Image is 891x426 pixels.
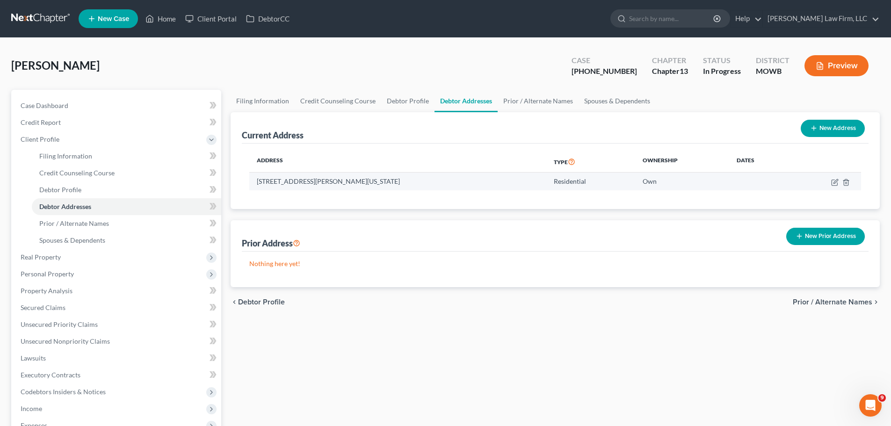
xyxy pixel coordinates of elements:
[21,303,65,311] span: Secured Claims
[21,270,74,278] span: Personal Property
[680,66,688,75] span: 13
[13,316,221,333] a: Unsecured Priority Claims
[859,394,882,417] iframe: Intercom live chat
[801,120,865,137] button: New Address
[435,90,498,112] a: Debtor Addresses
[295,90,381,112] a: Credit Counseling Course
[32,165,221,181] a: Credit Counseling Course
[756,55,790,66] div: District
[21,101,68,109] span: Case Dashboard
[13,97,221,114] a: Case Dashboard
[579,90,656,112] a: Spouses & Dependents
[249,151,546,173] th: Address
[32,215,221,232] a: Prior / Alternate Names
[793,298,880,306] button: Prior / Alternate Names chevron_right
[39,186,81,194] span: Debtor Profile
[21,404,42,412] span: Income
[635,173,729,190] td: Own
[872,298,880,306] i: chevron_right
[39,236,105,244] span: Spouses & Dependents
[13,282,221,299] a: Property Analysis
[231,298,238,306] i: chevron_left
[635,151,729,173] th: Ownership
[703,66,741,77] div: In Progress
[242,238,300,249] div: Prior Address
[231,298,285,306] button: chevron_left Debtor Profile
[763,10,879,27] a: [PERSON_NAME] Law Firm, LLC
[21,388,106,396] span: Codebtors Insiders & Notices
[21,371,80,379] span: Executory Contracts
[652,66,688,77] div: Chapter
[21,253,61,261] span: Real Property
[652,55,688,66] div: Chapter
[13,333,221,350] a: Unsecured Nonpriority Claims
[804,55,869,76] button: Preview
[21,337,110,345] span: Unsecured Nonpriority Claims
[39,219,109,227] span: Prior / Alternate Names
[32,148,221,165] a: Filing Information
[878,394,886,402] span: 9
[21,287,72,295] span: Property Analysis
[21,354,46,362] span: Lawsuits
[381,90,435,112] a: Debtor Profile
[793,298,872,306] span: Prior / Alternate Names
[249,173,546,190] td: [STREET_ADDRESS][PERSON_NAME][US_STATE]
[13,299,221,316] a: Secured Claims
[39,169,115,177] span: Credit Counseling Course
[39,202,91,210] span: Debtor Addresses
[21,320,98,328] span: Unsecured Priority Claims
[241,10,294,27] a: DebtorCC
[629,10,715,27] input: Search by name...
[498,90,579,112] a: Prior / Alternate Names
[546,151,635,173] th: Type
[32,232,221,249] a: Spouses & Dependents
[231,90,295,112] a: Filing Information
[546,173,635,190] td: Residential
[181,10,241,27] a: Client Portal
[13,114,221,131] a: Credit Report
[98,15,129,22] span: New Case
[13,350,221,367] a: Lawsuits
[729,151,791,173] th: Dates
[786,228,865,245] button: New Prior Address
[32,198,221,215] a: Debtor Addresses
[572,55,637,66] div: Case
[21,118,61,126] span: Credit Report
[756,66,790,77] div: MOWB
[32,181,221,198] a: Debtor Profile
[21,135,59,143] span: Client Profile
[249,259,861,268] p: Nothing here yet!
[731,10,762,27] a: Help
[242,130,304,141] div: Current Address
[11,58,100,72] span: [PERSON_NAME]
[238,298,285,306] span: Debtor Profile
[13,367,221,383] a: Executory Contracts
[141,10,181,27] a: Home
[39,152,92,160] span: Filing Information
[572,66,637,77] div: [PHONE_NUMBER]
[703,55,741,66] div: Status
